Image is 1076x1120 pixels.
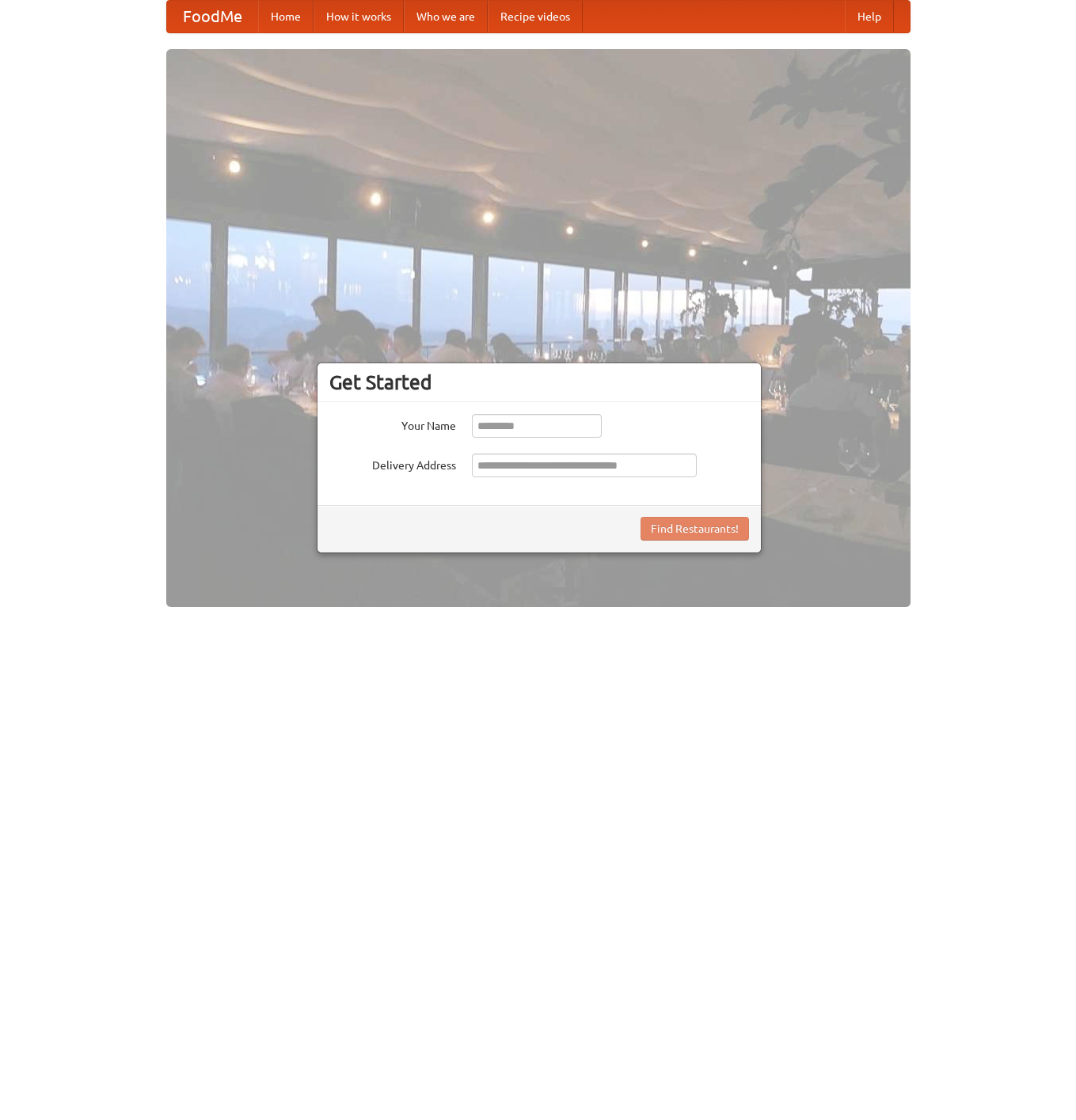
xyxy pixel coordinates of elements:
[329,454,456,473] label: Delivery Address
[845,1,894,32] a: Help
[314,1,404,32] a: How it works
[258,1,314,32] a: Home
[329,370,749,394] h3: Get Started
[167,1,258,32] a: FoodMe
[641,517,749,541] button: Find Restaurants!
[404,1,488,32] a: Who we are
[329,414,456,434] label: Your Name
[488,1,583,32] a: Recipe videos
